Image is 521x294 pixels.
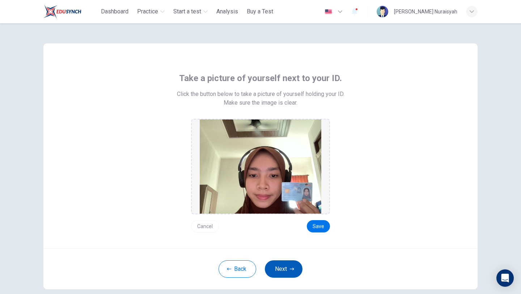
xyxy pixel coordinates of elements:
[377,6,388,17] img: Profile picture
[43,4,81,19] img: ELTC logo
[324,9,333,14] img: en
[179,72,342,84] span: Take a picture of yourself next to your ID.
[213,5,241,18] button: Analysis
[191,220,219,232] button: Cancel
[170,5,211,18] button: Start a test
[43,4,98,19] a: ELTC logo
[173,7,201,16] span: Start a test
[265,260,302,278] button: Next
[98,5,131,18] button: Dashboard
[200,119,321,214] img: preview screemshot
[496,269,514,287] div: Open Intercom Messenger
[247,7,273,16] span: Buy a Test
[224,98,297,107] span: Make sure the image is clear.
[307,220,330,232] button: Save
[244,5,276,18] button: Buy a Test
[101,7,128,16] span: Dashboard
[219,260,256,278] button: Back
[137,7,158,16] span: Practice
[216,7,238,16] span: Analysis
[134,5,168,18] button: Practice
[177,90,344,98] span: Click the button below to take a picture of yourself holding your ID.
[394,7,457,16] div: [PERSON_NAME] Nuraisyah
